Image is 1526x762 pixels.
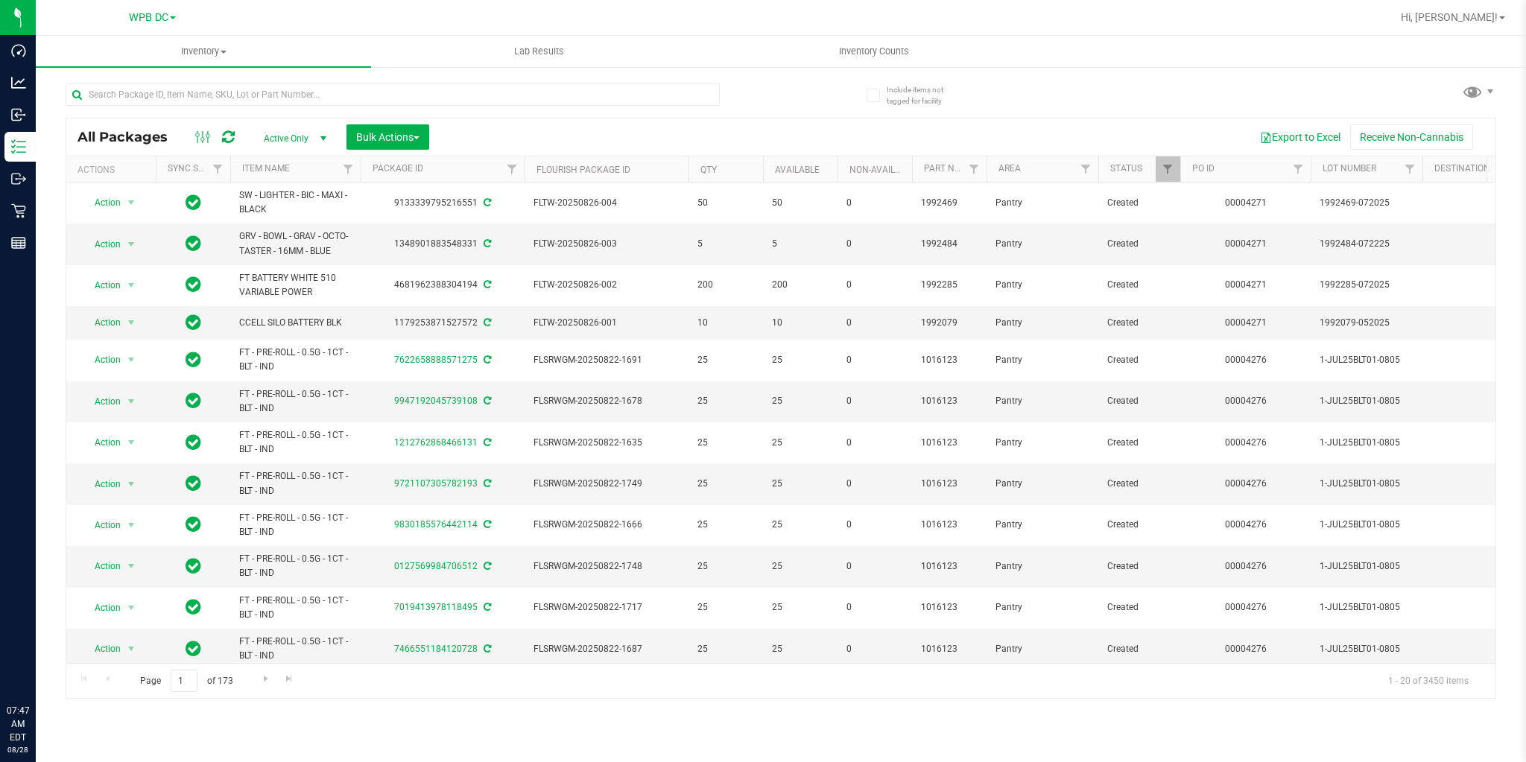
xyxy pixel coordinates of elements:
span: Inventory [36,45,371,58]
span: Pantry [995,477,1089,491]
inline-svg: Dashboard [11,43,26,58]
span: Action [81,349,121,370]
a: Inventory Counts [706,36,1042,67]
a: 0127569984706512 [394,561,478,571]
span: Pantry [995,196,1089,210]
a: 00004276 [1225,602,1267,612]
button: Export to Excel [1250,124,1350,150]
a: Filter [1074,156,1098,182]
span: 25 [772,600,829,615]
a: Filter [1398,156,1422,182]
a: 00004276 [1225,561,1267,571]
span: Pantry [995,436,1089,450]
span: 50 [772,196,829,210]
span: 1992285 [921,278,978,292]
span: Sync from Compliance System [481,396,491,406]
inline-svg: Inventory [11,139,26,154]
span: Created [1107,518,1171,532]
inline-svg: Inbound [11,107,26,122]
span: WPB DC [129,11,168,24]
span: FLSRWGM-20250822-1717 [534,600,680,615]
span: SW - LIGHTER - BIC - MAXI - BLACK [239,188,352,217]
span: 0 [846,316,903,330]
span: 1992469 [921,196,978,210]
span: Sync from Compliance System [481,355,491,365]
a: Lot Number [1323,163,1376,174]
span: Action [81,391,121,412]
a: Area [998,163,1021,174]
span: select [122,432,141,453]
a: 00004276 [1225,355,1267,365]
span: FLSRWGM-20250822-1691 [534,353,680,367]
a: 00004276 [1225,478,1267,489]
span: 1-JUL25BLT01-0805 [1320,518,1413,532]
span: 1016123 [921,600,978,615]
span: 0 [846,394,903,408]
a: Filter [206,156,230,182]
a: 00004271 [1225,279,1267,290]
span: Action [81,556,121,577]
span: 25 [697,518,754,532]
span: 1992079 [921,316,978,330]
iframe: Resource center [15,643,60,688]
span: 1016123 [921,642,978,656]
span: Created [1107,196,1171,210]
span: Bulk Actions [356,131,420,143]
span: FLTW-20250826-004 [534,196,680,210]
span: Sync from Compliance System [481,478,491,489]
span: FT - PRE-ROLL - 0.5G - 1CT - BLT - IND [239,469,352,498]
inline-svg: Retail [11,203,26,218]
span: 1992484 [921,237,978,251]
span: Created [1107,559,1171,574]
span: 25 [772,518,829,532]
span: FLTW-20250826-001 [534,316,680,330]
span: 0 [846,436,903,450]
span: Pantry [995,518,1089,532]
span: Created [1107,642,1171,656]
span: 1-JUL25BLT01-0805 [1320,642,1413,656]
span: Pantry [995,316,1089,330]
span: FLTW-20250826-002 [534,278,680,292]
span: FLSRWGM-20250822-1749 [534,477,680,491]
span: FT - PRE-ROLL - 0.5G - 1CT - BLT - IND [239,552,352,580]
span: Created [1107,436,1171,450]
span: Action [81,432,121,453]
span: In Sync [186,312,201,333]
span: 5 [772,237,829,251]
span: In Sync [186,349,201,370]
span: 1-JUL25BLT01-0805 [1320,559,1413,574]
span: 1-JUL25BLT01-0805 [1320,600,1413,615]
a: Destination [1434,163,1490,174]
span: FT - PRE-ROLL - 0.5G - 1CT - BLT - IND [239,635,352,663]
span: select [122,391,141,412]
span: Created [1107,353,1171,367]
span: Action [81,515,121,536]
span: 25 [697,600,754,615]
a: 00004271 [1225,317,1267,328]
span: CCELL SILO BATTERY BLK [239,316,352,330]
span: Pantry [995,278,1089,292]
span: 1016123 [921,353,978,367]
div: 9133339795216551 [358,196,527,210]
a: Lab Results [371,36,706,67]
div: 1348901883548331 [358,237,527,251]
span: 25 [772,436,829,450]
inline-svg: Analytics [11,75,26,90]
span: Sync from Compliance System [481,238,491,249]
a: 00004276 [1225,396,1267,406]
a: Filter [962,156,987,182]
input: 1 [171,670,197,693]
span: select [122,234,141,255]
a: Part Number [924,163,984,174]
a: Package ID [373,163,423,174]
a: 00004271 [1225,197,1267,208]
a: Qty [700,165,717,175]
span: Created [1107,394,1171,408]
span: All Packages [77,129,183,145]
span: In Sync [186,274,201,295]
span: In Sync [186,638,201,659]
a: 9830185576442114 [394,519,478,530]
a: Go to the last page [279,670,300,690]
span: 0 [846,642,903,656]
span: select [122,275,141,296]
